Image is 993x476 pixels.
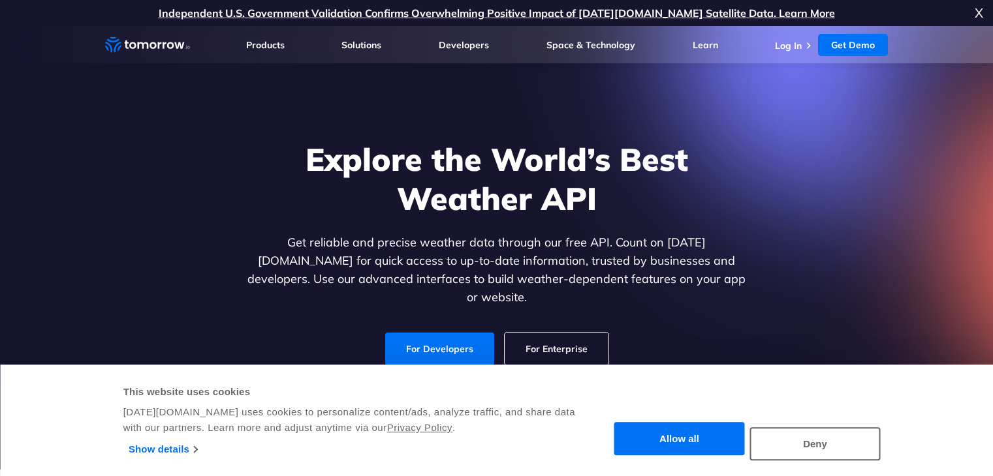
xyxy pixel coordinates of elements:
p: Get reliable and precise weather data through our free API. Count on [DATE][DOMAIN_NAME] for quic... [245,233,749,306]
button: Allow all [614,423,745,456]
a: Developers [439,39,489,51]
a: Log In [775,40,802,52]
div: This website uses cookies [123,384,577,400]
a: Home link [105,35,190,55]
button: Deny [750,427,881,460]
a: Solutions [341,39,381,51]
a: Space & Technology [546,39,635,51]
div: [DATE][DOMAIN_NAME] uses cookies to personalize content/ads, analyze traffic, and share data with... [123,404,577,436]
a: For Enterprise [505,333,608,365]
a: Independent U.S. Government Validation Confirms Overwhelming Positive Impact of [DATE][DOMAIN_NAM... [159,7,835,20]
a: Learn [693,39,718,51]
a: Show details [129,439,197,459]
a: Privacy Policy [387,422,452,433]
a: For Developers [385,333,494,365]
a: Products [246,39,285,51]
h1: Explore the World’s Best Weather API [245,140,749,218]
a: Get Demo [818,34,888,56]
